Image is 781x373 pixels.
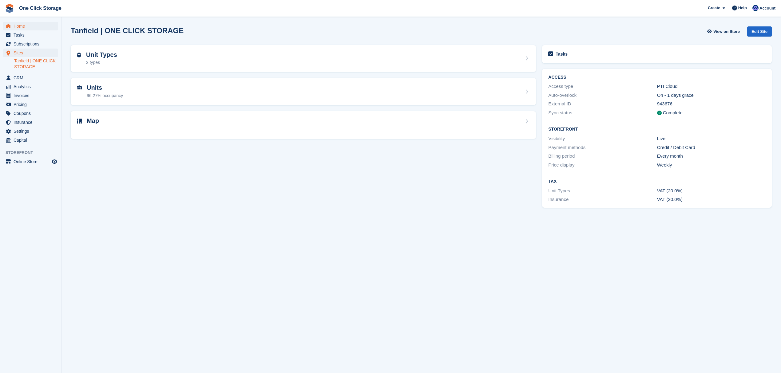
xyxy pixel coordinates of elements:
[86,51,117,58] h2: Unit Types
[14,136,50,144] span: Capital
[3,22,58,30] a: menu
[657,135,766,142] div: Live
[14,100,50,109] span: Pricing
[548,83,657,90] div: Access type
[657,83,766,90] div: PTI Cloud
[14,40,50,48] span: Subscriptions
[548,162,657,169] div: Price display
[3,91,58,100] a: menu
[548,92,657,99] div: Auto-overlock
[657,162,766,169] div: Weekly
[548,75,766,80] h2: ACCESS
[759,5,775,11] span: Account
[87,117,99,124] h2: Map
[71,78,536,105] a: Units 96.27% occupancy
[657,196,766,203] div: VAT (20.0%)
[3,118,58,127] a: menu
[14,73,50,82] span: CRM
[548,100,657,108] div: External ID
[747,26,772,37] div: Edit Site
[14,118,50,127] span: Insurance
[708,5,720,11] span: Create
[3,136,58,144] a: menu
[3,49,58,57] a: menu
[3,157,58,166] a: menu
[14,91,50,100] span: Invoices
[657,100,766,108] div: 943676
[14,157,50,166] span: Online Store
[657,153,766,160] div: Every month
[17,3,64,13] a: One Click Storage
[3,40,58,48] a: menu
[548,196,657,203] div: Insurance
[14,31,50,39] span: Tasks
[3,31,58,39] a: menu
[548,153,657,160] div: Billing period
[77,53,81,57] img: unit-type-icn-2b2737a686de81e16bb02015468b77c625bbabd49415b5ef34ead5e3b44a266d.svg
[87,84,123,91] h2: Units
[752,5,759,11] img: Thomas
[77,119,82,124] img: map-icn-33ee37083ee616e46c38cad1a60f524a97daa1e2b2c8c0bc3eb3415660979fc1.svg
[548,187,657,194] div: Unit Types
[14,82,50,91] span: Analytics
[747,26,772,39] a: Edit Site
[663,109,683,116] div: Complete
[5,4,14,13] img: stora-icon-8386f47178a22dfd0bd8f6a31ec36ba5ce8667c1dd55bd0f319d3a0aa187defe.svg
[14,49,50,57] span: Sites
[548,127,766,132] h2: Storefront
[3,100,58,109] a: menu
[3,127,58,135] a: menu
[51,158,58,165] a: Preview store
[3,73,58,82] a: menu
[738,5,747,11] span: Help
[71,111,536,139] a: Map
[6,150,61,156] span: Storefront
[14,22,50,30] span: Home
[86,59,117,66] div: 2 types
[3,109,58,118] a: menu
[657,144,766,151] div: Credit / Debit Card
[548,144,657,151] div: Payment methods
[657,187,766,194] div: VAT (20.0%)
[71,26,184,35] h2: Tanfield | ONE CLICK STORAGE
[14,127,50,135] span: Settings
[548,135,657,142] div: Visibility
[77,85,82,90] img: unit-icn-7be61d7bf1b0ce9d3e12c5938cc71ed9869f7b940bace4675aadf7bd6d80202e.svg
[87,92,123,99] div: 96.27% occupancy
[713,29,740,35] span: View on Store
[14,58,58,70] a: Tanfield | ONE CLICK STORAGE
[548,179,766,184] h2: Tax
[3,82,58,91] a: menu
[14,109,50,118] span: Coupons
[556,51,568,57] h2: Tasks
[548,109,657,116] div: Sync status
[706,26,742,37] a: View on Store
[71,45,536,72] a: Unit Types 2 types
[657,92,766,99] div: On - 1 days grace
